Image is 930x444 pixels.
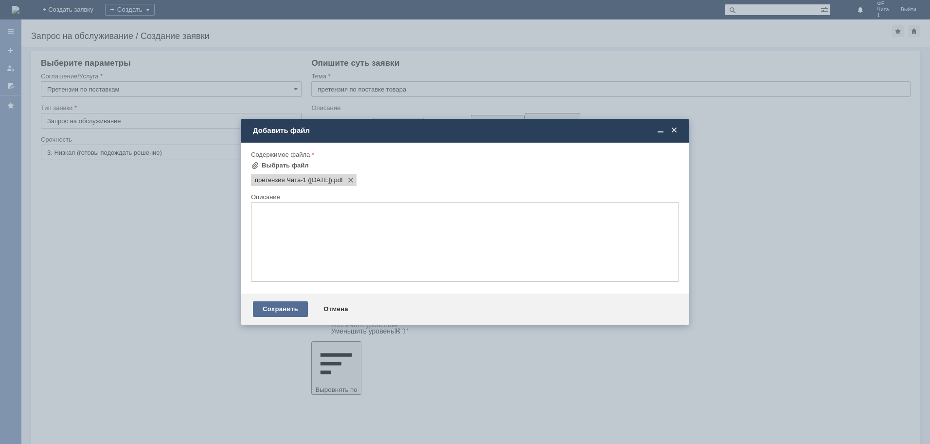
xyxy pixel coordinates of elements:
span: претензия Чита-1 (02.09.25).pdf [255,176,332,184]
div: Содержимое файла [251,151,677,158]
span: претензия Чита-1 (02.09.25).pdf [332,176,343,184]
span: Свернуть (Ctrl + M) [656,126,665,135]
span: Закрыть [669,126,679,135]
div: Добавить файл [253,126,679,135]
div: Выбрать файл [262,162,309,169]
div: Добрый день! Примите пожалуйста претензию по поставке товара [4,4,142,19]
div: Описание [251,194,677,200]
